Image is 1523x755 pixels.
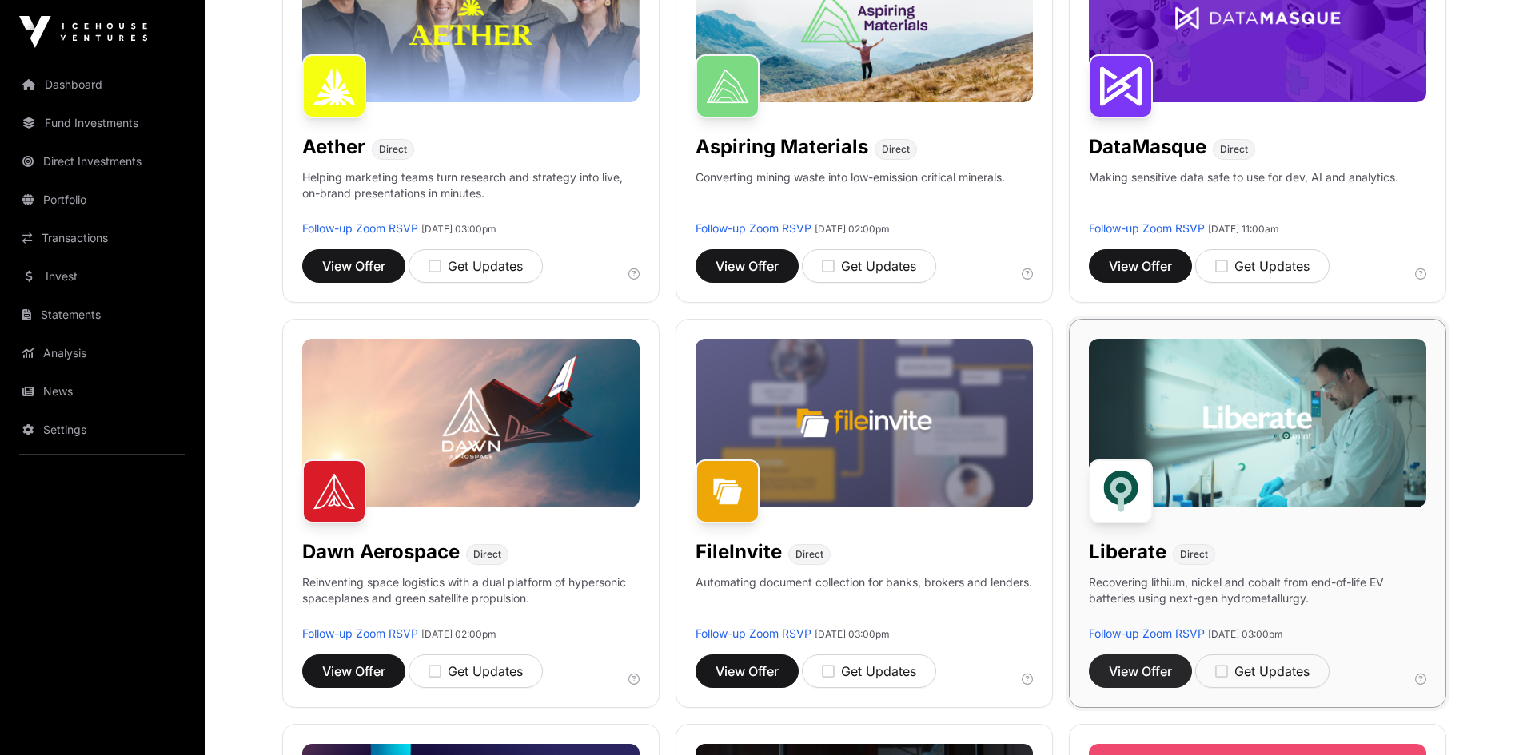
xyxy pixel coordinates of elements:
span: View Offer [322,662,385,681]
a: Follow-up Zoom RSVP [302,221,418,235]
a: Dashboard [13,67,192,102]
span: Direct [473,548,501,561]
img: FileInvite [696,459,760,523]
button: View Offer [696,249,799,283]
button: View Offer [1089,654,1192,688]
a: Statements [13,297,192,332]
button: Get Updates [802,249,936,283]
a: Follow-up Zoom RSVP [696,221,811,235]
span: Direct [1220,143,1248,156]
button: Get Updates [802,654,936,688]
img: File-Invite-Banner.jpg [696,339,1033,507]
a: Portfolio [13,182,192,217]
span: [DATE] 11:00am [1208,223,1279,235]
p: Automating document collection for banks, brokers and lenders. [696,574,1032,626]
button: View Offer [302,654,405,688]
span: Direct [795,548,823,561]
p: Making sensitive data safe to use for dev, AI and analytics. [1089,169,1398,221]
button: Get Updates [409,654,543,688]
span: View Offer [716,256,779,276]
h1: Aether [302,134,365,160]
p: Reinventing space logistics with a dual platform of hypersonic spaceplanes and green satellite pr... [302,574,640,626]
span: View Offer [1109,256,1172,276]
div: Get Updates [822,256,916,276]
button: Get Updates [409,249,543,283]
a: Fund Investments [13,105,192,141]
a: Direct Investments [13,144,192,179]
p: Converting mining waste into low-emission critical minerals. [696,169,1005,221]
a: Invest [13,259,192,294]
a: Analysis [13,336,192,371]
a: Settings [13,412,192,447]
img: DataMasque [1089,54,1153,118]
button: Get Updates [1195,654,1330,688]
img: Aspiring Materials [696,54,760,118]
h1: Aspiring Materials [696,134,868,160]
p: Helping marketing teams turn research and strategy into live, on-brand presentations in minutes. [302,169,640,221]
img: Liberate-Banner.jpg [1089,339,1426,507]
div: Get Updates [1215,662,1310,681]
a: Transactions [13,221,192,256]
span: [DATE] 03:00pm [1208,628,1283,640]
button: View Offer [1089,249,1192,283]
span: View Offer [716,662,779,681]
span: [DATE] 02:00pm [421,628,496,640]
button: View Offer [302,249,405,283]
p: Recovering lithium, nickel and cobalt from end-of-life EV batteries using next-gen hydrometallurgy. [1089,574,1426,626]
div: Get Updates [822,662,916,681]
span: Direct [882,143,910,156]
img: Dawn Aerospace [302,459,366,523]
span: View Offer [322,256,385,276]
div: Get Updates [429,662,523,681]
button: Get Updates [1195,249,1330,283]
span: [DATE] 03:00pm [421,223,496,235]
a: News [13,374,192,409]
div: Get Updates [429,256,523,276]
a: Follow-up Zoom RSVP [1089,221,1205,235]
span: [DATE] 02:00pm [815,223,890,235]
div: Get Updates [1215,256,1310,276]
a: Follow-up Zoom RSVP [1089,626,1205,640]
button: View Offer [696,654,799,688]
a: Follow-up Zoom RSVP [302,626,418,640]
iframe: Chat Widget [1443,678,1523,755]
img: Liberate [1089,459,1153,523]
img: Dawn-Banner.jpg [302,339,640,507]
span: [DATE] 03:00pm [815,628,890,640]
h1: DataMasque [1089,134,1206,160]
span: View Offer [1109,662,1172,681]
h1: Dawn Aerospace [302,539,460,565]
h1: FileInvite [696,539,782,565]
span: Direct [1180,548,1208,561]
img: Aether [302,54,366,118]
img: Icehouse Ventures Logo [19,16,147,48]
h1: Liberate [1089,539,1166,565]
a: Follow-up Zoom RSVP [696,626,811,640]
span: Direct [379,143,407,156]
